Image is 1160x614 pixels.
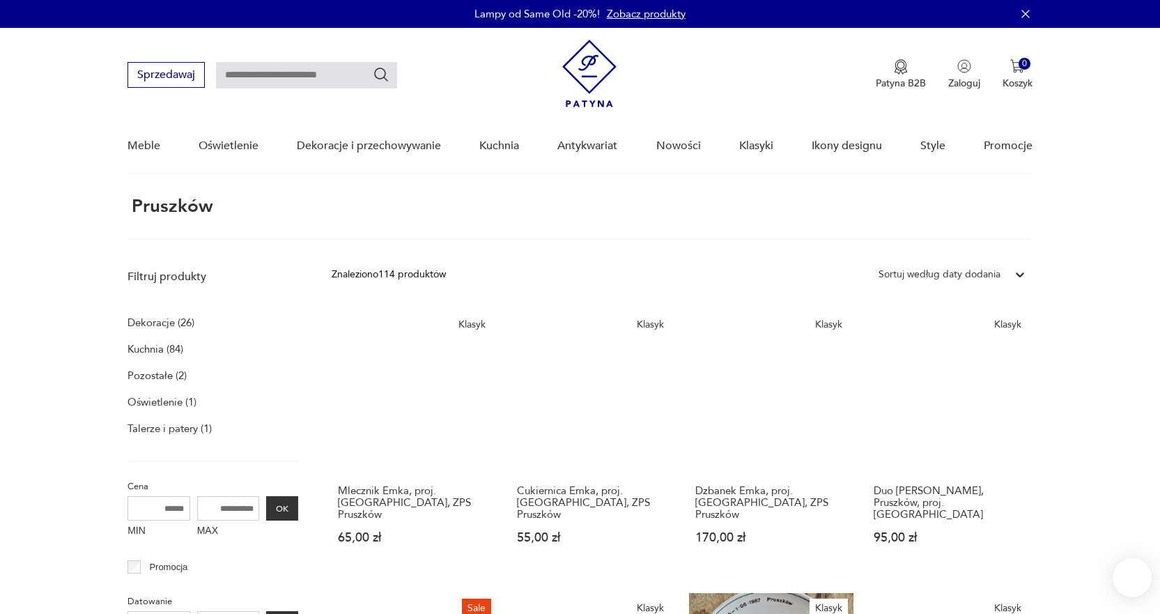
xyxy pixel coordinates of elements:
p: Filtruj produkty [127,269,298,284]
div: Znaleziono 114 produktów [332,267,446,282]
p: 95,00 zł [874,532,1026,544]
a: Antykwariat [557,119,617,173]
p: Patyna B2B [876,77,926,90]
p: Lampy od Same Old -20%! [474,7,600,21]
a: Promocje [984,119,1033,173]
p: 55,00 zł [517,532,669,544]
p: Cena [127,479,298,494]
a: KlasykDzbanek Emka, proj. Gołajewska, ZPS PruszkówDzbanek Emka, proj. [GEOGRAPHIC_DATA], ZPS Prus... [689,309,853,571]
a: Talerze i patery (1) [127,419,212,438]
div: Sortuj według daty dodania [879,267,1000,282]
div: 0 [1019,58,1030,70]
a: Zobacz produkty [607,7,686,21]
a: KlasykDuo Emka, Pruszków, proj. GołajewskaDuo [PERSON_NAME], Pruszków, proj. [GEOGRAPHIC_DATA]95,... [867,309,1032,571]
a: Sprzedawaj [127,71,205,81]
a: Oświetlenie [199,119,258,173]
button: OK [266,496,298,521]
h3: Duo [PERSON_NAME], Pruszków, proj. [GEOGRAPHIC_DATA] [874,485,1026,521]
a: Ikony designu [812,119,882,173]
a: Ikona medaluPatyna B2B [876,59,926,90]
a: KlasykCukiernica Emka, proj. Gołajewska, ZPS PruszkówCukiernica Emka, proj. [GEOGRAPHIC_DATA], ZP... [511,309,675,571]
button: 0Koszyk [1003,59,1033,90]
a: Kuchnia (84) [127,339,183,359]
a: Pozostałe (2) [127,366,187,385]
a: Meble [127,119,160,173]
p: 65,00 zł [338,532,490,544]
p: Datowanie [127,594,298,609]
img: Ikonka użytkownika [957,59,971,73]
button: Patyna B2B [876,59,926,90]
button: Sprzedawaj [127,62,205,88]
label: MAX [197,521,260,543]
h1: Pruszków [127,197,213,216]
img: Ikona koszyka [1010,59,1024,73]
a: Dekoracje i przechowywanie [297,119,441,173]
a: Style [920,119,945,173]
h3: Dzbanek Emka, proj. [GEOGRAPHIC_DATA], ZPS Pruszków [695,485,847,521]
a: Nowości [656,119,701,173]
p: Zaloguj [948,77,980,90]
p: Koszyk [1003,77,1033,90]
img: Ikona medalu [894,59,908,75]
button: Szukaj [373,66,389,83]
a: Klasyki [739,119,773,173]
a: Oświetlenie (1) [127,392,196,412]
h3: Mlecznik Emka, proj. [GEOGRAPHIC_DATA], ZPS Pruszków [338,485,490,521]
label: MIN [127,521,190,543]
p: Promocja [149,560,187,575]
a: KlasykMlecznik Emka, proj. Gołajewska, ZPS PruszkówMlecznik Emka, proj. [GEOGRAPHIC_DATA], ZPS Pr... [332,309,496,571]
iframe: Smartsupp widget button [1113,558,1152,597]
button: Zaloguj [948,59,980,90]
h3: Cukiernica Emka, proj. [GEOGRAPHIC_DATA], ZPS Pruszków [517,485,669,521]
a: Dekoracje (26) [127,313,194,332]
a: Kuchnia [479,119,519,173]
img: Patyna - sklep z meblami i dekoracjami vintage [562,40,617,107]
p: 170,00 zł [695,532,847,544]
